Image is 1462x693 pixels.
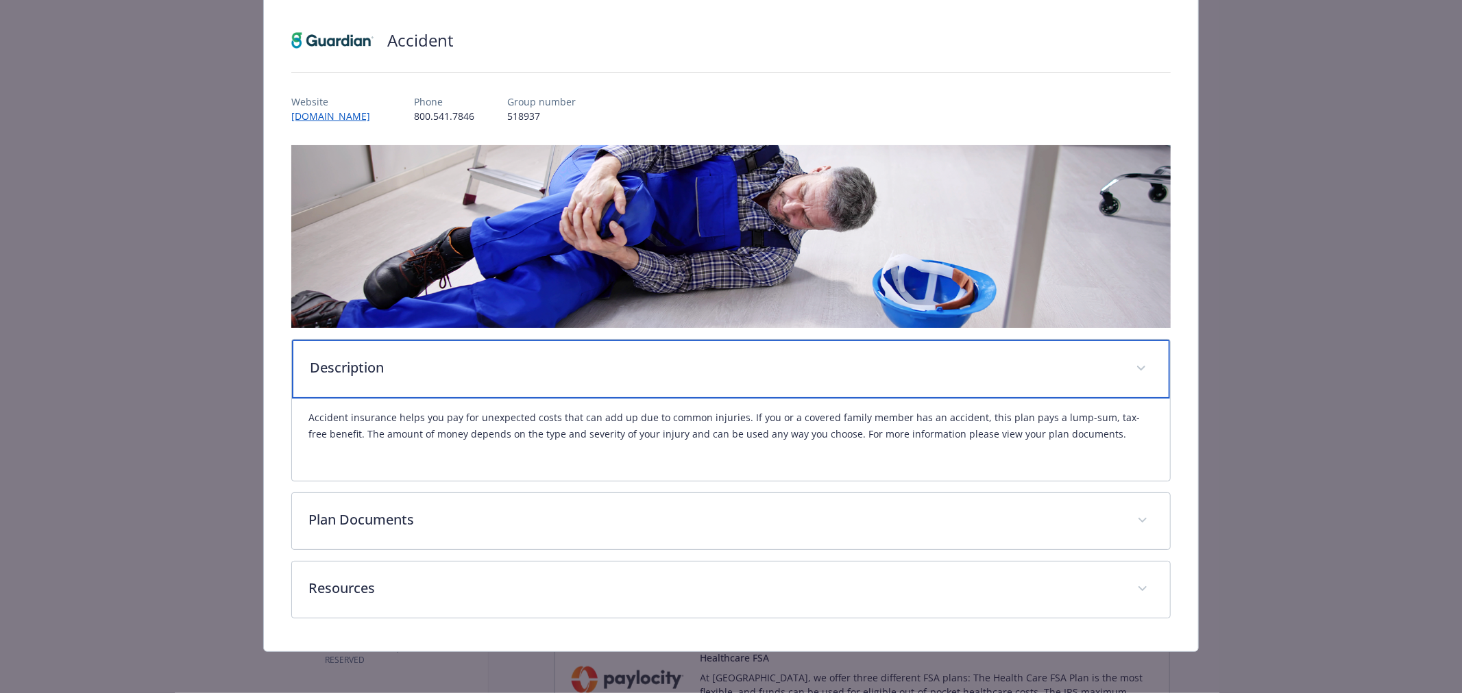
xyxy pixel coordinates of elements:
[292,399,1170,481] div: Description
[308,578,1121,598] p: Resources
[310,357,1119,378] p: Description
[507,94,576,109] p: Group number
[414,94,474,109] p: Phone
[292,340,1170,399] div: Description
[308,509,1121,530] p: Plan Documents
[291,94,381,109] p: Website
[291,20,374,61] img: Guardian
[507,109,576,123] p: 518937
[292,493,1170,549] div: Plan Documents
[292,562,1170,618] div: Resources
[291,110,381,123] a: [DOMAIN_NAME]
[291,145,1171,328] img: banner
[414,109,474,123] p: 800.541.7846
[387,29,454,52] h2: Accident
[308,409,1154,442] p: Accident insurance helps you pay for unexpected costs that can add up due to common injuries. If ...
